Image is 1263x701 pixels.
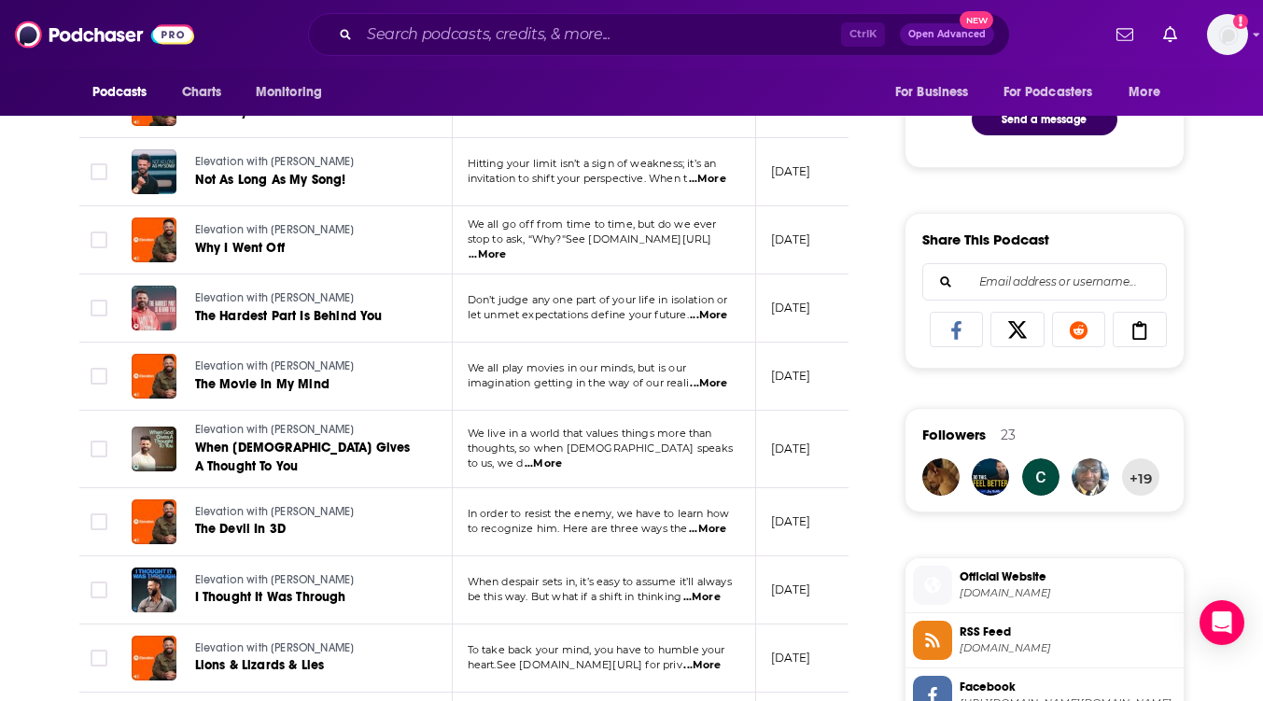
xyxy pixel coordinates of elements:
[1207,14,1248,55] img: User Profile
[91,441,107,457] span: Toggle select row
[468,361,686,374] span: We all play movies in our minds, but is our
[195,504,417,521] a: Elevation with [PERSON_NAME]
[195,440,411,474] span: When [DEMOGRAPHIC_DATA] Gives A Thought To You
[195,172,346,188] span: Not As Long As My Song!
[771,300,811,315] p: [DATE]
[690,308,727,323] span: ...More
[1001,427,1016,443] div: 23
[91,300,107,316] span: Toggle select row
[913,621,1176,660] a: RSS Feed[DOMAIN_NAME]
[15,17,194,52] img: Podchaser - Follow, Share and Rate Podcasts
[771,441,811,456] p: [DATE]
[195,307,417,326] a: The Hardest Part Is Behind You
[468,575,732,588] span: When despair sets in, it’s easy to assume it’ll always
[195,154,417,171] a: Elevation with [PERSON_NAME]
[243,75,346,110] button: open menu
[195,376,330,392] span: The Movie In My Mind
[683,658,721,673] span: ...More
[195,239,417,258] a: Why I Went Off
[1122,458,1159,496] button: +19
[468,643,725,656] span: To take back your mind, you have to humble your
[900,23,994,46] button: Open AdvancedNew
[195,505,355,518] span: Elevation with [PERSON_NAME]
[468,104,687,117] span: more confidence in the right places.See o
[991,75,1120,110] button: open menu
[91,650,107,666] span: Toggle select row
[195,223,355,236] span: Elevation with [PERSON_NAME]
[195,240,285,256] span: Why I Went Off
[195,656,417,675] a: Lions & Lizards & Lies
[308,13,1010,56] div: Search podcasts, credits, & more...
[771,368,811,384] p: [DATE]
[938,264,1151,300] input: Email address or username...
[882,75,992,110] button: open menu
[930,312,984,347] a: Share on Facebook
[195,171,417,189] a: Not As Long As My Song!
[922,458,960,496] img: gabypinc
[195,423,355,436] span: Elevation with [PERSON_NAME]
[195,573,355,586] span: Elevation with [PERSON_NAME]
[922,231,1049,248] h3: Share This Podcast
[683,590,721,605] span: ...More
[195,104,323,119] span: I Lost My Confidence
[256,79,322,105] span: Monitoring
[468,232,712,245] span: stop to ask, “Why?"See [DOMAIN_NAME][URL]
[468,157,717,170] span: Hitting your limit isn’t a sign of weakness; it’s an
[468,293,728,306] span: Don’t judge any one part of your life in isolation or
[195,359,355,372] span: Elevation with [PERSON_NAME]
[771,231,811,247] p: [DATE]
[195,222,417,239] a: Elevation with [PERSON_NAME]
[468,172,688,185] span: invitation to shift your perspective. When t
[195,422,419,439] a: Elevation with [PERSON_NAME]
[195,657,325,673] span: Lions & Lizards & Lies
[195,291,355,304] span: Elevation with [PERSON_NAME]
[990,312,1045,347] a: Share on X/Twitter
[195,588,417,607] a: I Thought It Was Through
[922,263,1167,301] div: Search followers
[1200,600,1244,645] div: Open Intercom Messenger
[1129,79,1160,105] span: More
[908,30,986,39] span: Open Advanced
[170,75,233,110] a: Charts
[1156,19,1185,50] a: Show notifications dropdown
[771,163,811,179] p: [DATE]
[469,247,506,262] span: ...More
[1113,312,1167,347] a: Copy Link
[195,640,417,657] a: Elevation with [PERSON_NAME]
[922,426,986,443] span: Followers
[690,376,727,391] span: ...More
[468,376,689,389] span: imagination getting in the way of our reali
[1022,458,1060,496] a: chichichewe
[468,590,682,603] span: be this way. But what if a shift in thinking
[525,456,562,471] span: ...More
[91,582,107,598] span: Toggle select row
[195,572,417,589] a: Elevation with [PERSON_NAME]
[468,522,688,535] span: to recognize him. Here are three ways the
[1233,14,1248,29] svg: Add a profile image
[960,624,1176,640] span: RSS Feed
[195,155,355,168] span: Elevation with [PERSON_NAME]
[1207,14,1248,55] button: Show profile menu
[195,290,417,307] a: Elevation with [PERSON_NAME]
[195,589,346,605] span: I Thought It Was Through
[771,513,811,529] p: [DATE]
[468,427,712,440] span: We live in a world that values things more than
[195,308,383,324] span: The Hardest Part Is Behind You
[195,521,287,537] span: The Devil In 3D
[960,11,993,29] span: New
[1207,14,1248,55] span: Logged in as Andrea1206
[972,458,1009,496] img: dofeelpodcast
[91,513,107,530] span: Toggle select row
[913,566,1176,605] a: Official Website[DOMAIN_NAME]
[960,679,1176,695] span: Facebook
[359,20,841,49] input: Search podcasts, credits, & more...
[195,520,417,539] a: The Devil In 3D
[1072,458,1109,496] img: Wordz2liveby1
[91,368,107,385] span: Toggle select row
[468,658,682,671] span: heart.See [DOMAIN_NAME][URL] for priv
[689,172,726,187] span: ...More
[195,358,417,375] a: Elevation with [PERSON_NAME]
